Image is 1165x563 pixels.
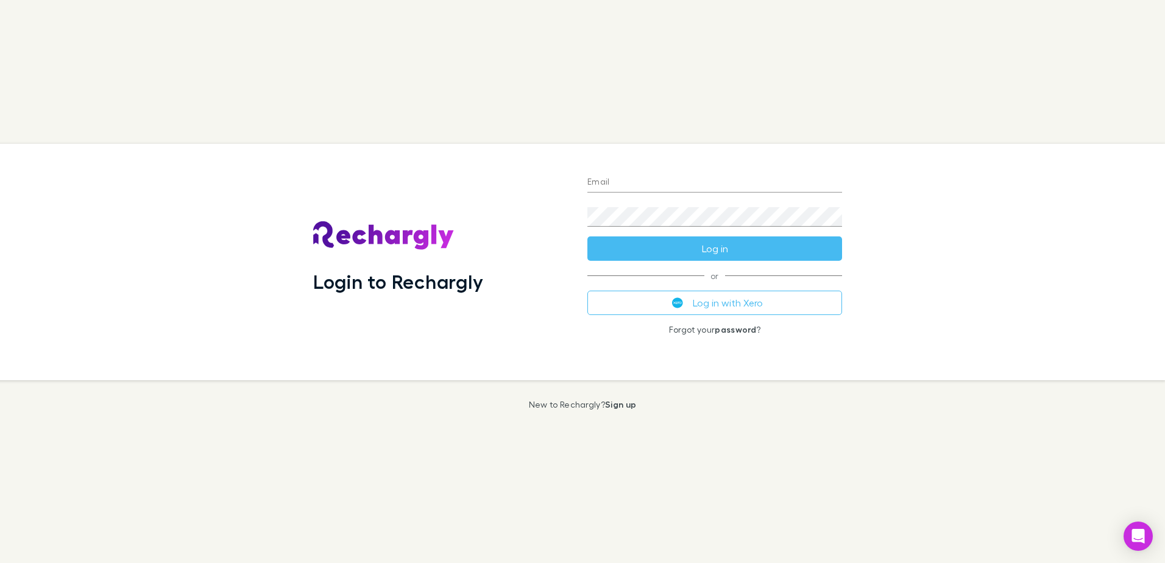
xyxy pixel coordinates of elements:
h1: Login to Rechargly [313,270,483,293]
img: Rechargly's Logo [313,221,455,250]
a: Sign up [605,399,636,409]
span: or [587,275,842,276]
p: Forgot your ? [587,325,842,335]
p: New to Rechargly? [529,400,637,409]
a: password [715,324,756,335]
button: Log in with Xero [587,291,842,315]
img: Xero's logo [672,297,683,308]
div: Open Intercom Messenger [1124,522,1153,551]
button: Log in [587,236,842,261]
